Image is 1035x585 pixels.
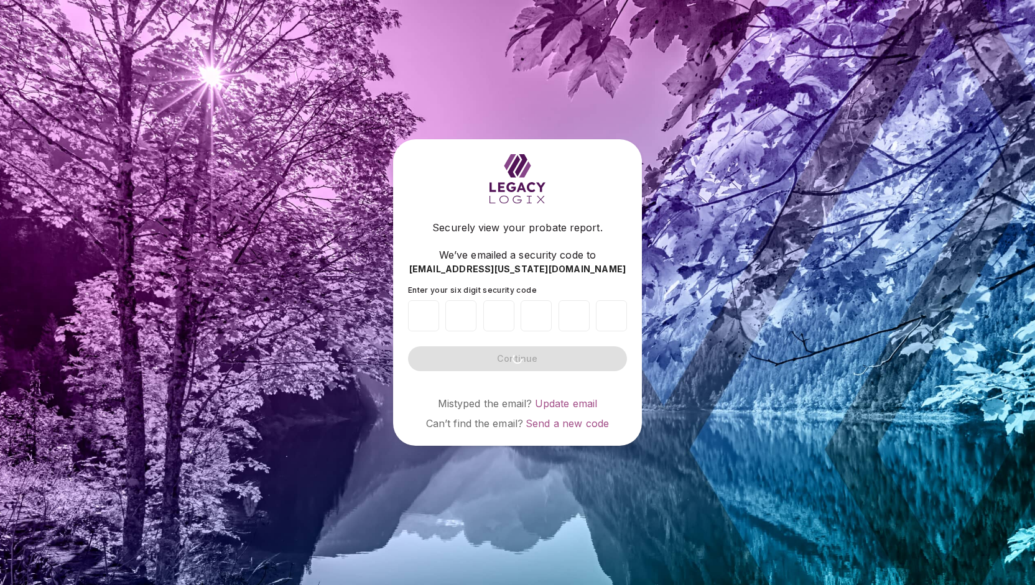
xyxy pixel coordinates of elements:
[438,397,532,410] span: Mistyped the email?
[432,220,602,235] span: Securely view your probate report.
[409,263,626,275] span: [EMAIL_ADDRESS][US_STATE][DOMAIN_NAME]
[526,417,609,430] a: Send a new code
[535,397,598,410] a: Update email
[439,247,596,262] span: We’ve emailed a security code to
[426,417,523,430] span: Can’t find the email?
[408,285,537,295] span: Enter your six digit security code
